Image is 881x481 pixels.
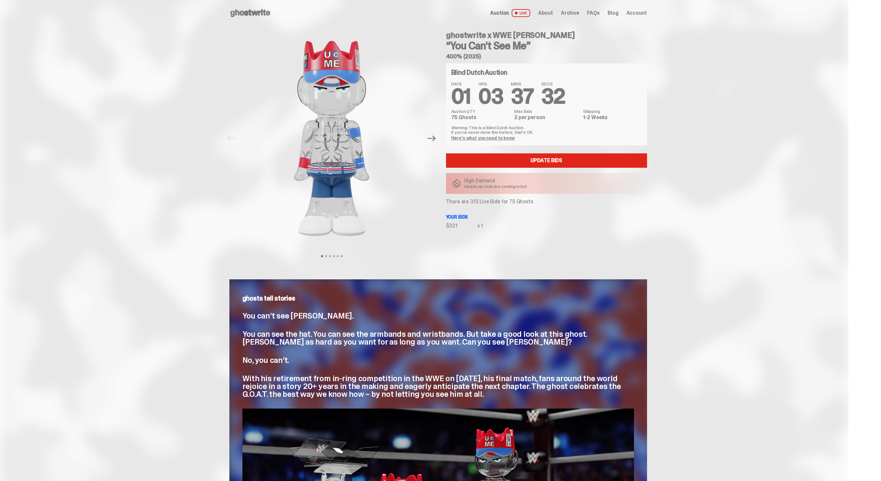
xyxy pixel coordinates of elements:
[538,10,553,16] a: About
[446,31,647,39] h4: ghostwrite x WWE [PERSON_NAME]
[477,223,483,228] div: x 1
[583,109,642,114] dt: Shipping
[478,82,503,86] span: HRS
[561,10,579,16] a: Archive
[514,115,579,120] dd: 2 per person
[451,125,642,134] p: Warning: This is a Blind Dutch Auction. If you’ve never done this before, that’s OK.
[512,9,530,17] span: LIVE
[583,115,642,120] dd: 1-2 Weeks
[446,215,647,219] p: Your bids
[242,355,289,365] span: No, you can’t.
[464,178,527,183] p: High Demand
[325,255,327,257] button: View slide 2
[446,223,477,228] div: $321
[242,373,621,399] span: With his retirement from in-ring competition in the WWE on [DATE], his final match, fans around t...
[425,131,439,146] button: Next
[541,83,565,110] span: 32
[451,82,471,86] span: DAYS
[333,255,335,257] button: View slide 4
[341,255,343,257] button: View slide 6
[451,109,511,114] dt: Auction QTY
[490,9,530,17] a: Auction LIVE
[337,255,339,257] button: View slide 5
[451,69,507,76] h4: Blind Dutch Auction
[446,54,647,59] h5: 400% (2025)
[446,40,647,51] h3: “You Can't See Me”
[451,83,471,110] span: 01
[446,199,647,204] p: There are 313 Live Bids for 75 Ghosts.
[451,115,511,120] dd: 75 Ghosts
[587,10,600,16] a: FAQs
[321,255,323,257] button: View slide 1
[478,83,503,110] span: 03
[446,153,647,168] a: Update Bids
[242,295,634,302] p: ghosts tell stories
[242,329,587,347] span: You can see the hat. You can see the armbands and wristbands. But take a good look at this ghost....
[451,135,515,141] a: Here's what you need to know
[511,83,533,110] span: 37
[242,311,354,321] span: You can’t see [PERSON_NAME].
[608,10,618,16] a: Blog
[490,10,509,16] span: Auction
[464,184,527,189] p: Heads up: bids are coming in hot
[514,109,579,114] dt: Max Bids
[242,26,422,251] img: John_Cena_Hero_1.png
[511,82,533,86] span: MINS
[329,255,331,257] button: View slide 3
[626,10,647,16] a: Account
[541,82,565,86] span: SECS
